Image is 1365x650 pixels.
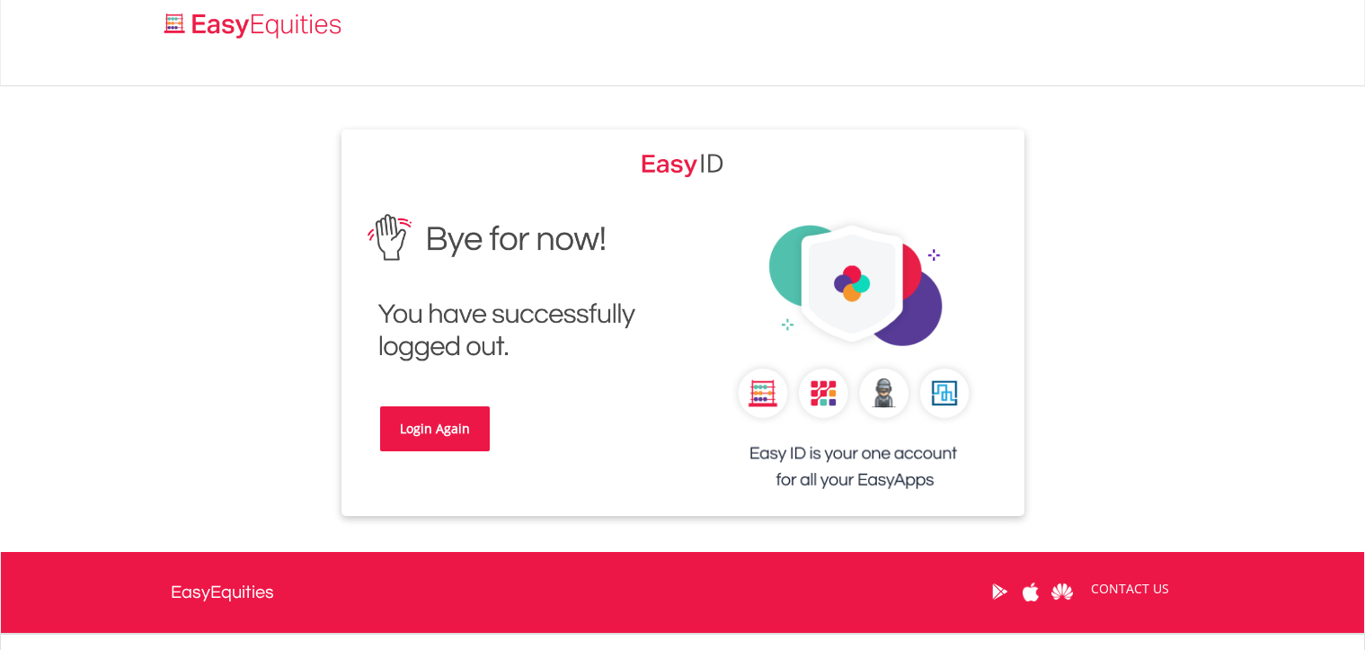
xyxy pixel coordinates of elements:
[355,201,669,375] img: EasyEquities
[161,11,349,40] img: EasyEquities_Logo.png
[171,552,274,633] a: EasyEquities
[157,4,349,40] a: Home page
[1078,564,1182,614] a: CONTACT US
[984,564,1015,619] a: Google Play
[696,201,1011,516] img: EasyEquities
[1047,564,1078,619] a: Huawei
[642,147,724,178] img: EasyEquities
[380,406,490,451] a: Login Again
[1015,564,1047,619] a: Apple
